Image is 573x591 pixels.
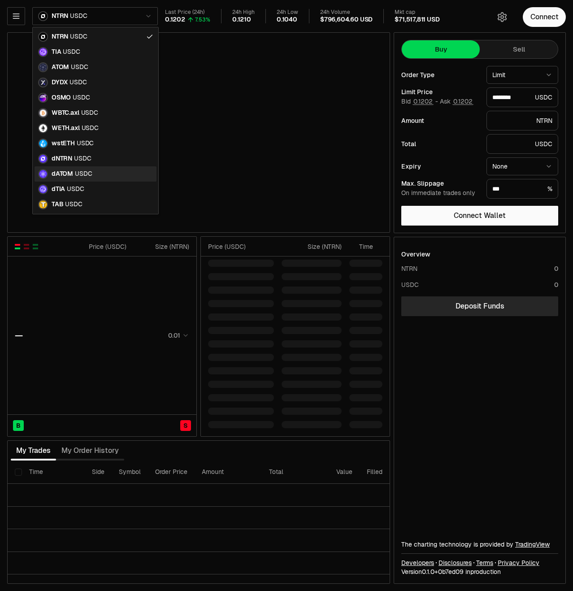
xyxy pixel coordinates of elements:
span: USDC [69,78,87,87]
span: dTIA [52,185,65,193]
img: DYDX Logo [39,78,47,87]
img: TIA Logo [39,48,47,56]
span: DYDX [52,78,68,87]
span: TAB [52,200,63,209]
img: wstETH Logo [39,139,47,148]
img: dTIA Logo [39,185,47,193]
span: USDC [70,33,87,41]
span: USDC [73,94,90,102]
span: USDC [81,109,98,117]
span: ATOM [52,63,69,71]
img: ATOM Logo [39,63,47,71]
span: TIA [52,48,61,56]
span: wstETH [52,139,75,148]
span: USDC [75,170,92,178]
span: WBTC.axl [52,109,79,117]
span: USDC [63,48,80,56]
img: OSMO Logo [39,94,47,102]
img: dATOM Logo [39,170,47,178]
span: USDC [77,139,94,148]
img: NTRN Logo [39,33,47,41]
span: dNTRN [52,155,72,163]
span: USDC [74,155,91,163]
img: dNTRN Logo [39,155,47,163]
span: NTRN [52,33,68,41]
span: USDC [67,185,84,193]
span: dATOM [52,170,73,178]
span: OSMO [52,94,71,102]
img: TAB Logo [39,200,47,209]
span: USDC [82,124,99,132]
span: USDC [71,63,88,71]
span: USDC [65,200,82,209]
img: WETH.axl Logo [39,124,47,132]
span: WETH.axl [52,124,80,132]
img: WBTC.axl Logo [39,109,47,117]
